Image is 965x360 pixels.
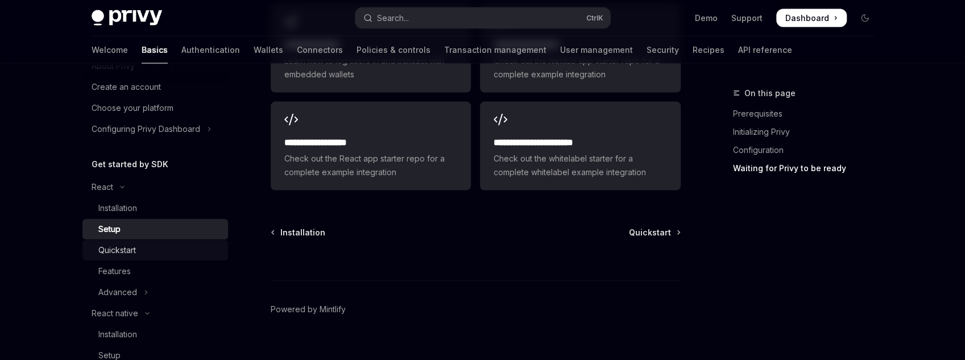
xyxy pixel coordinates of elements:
[82,177,228,197] button: Toggle React section
[695,13,718,24] a: Demo
[560,36,633,64] a: User management
[284,54,457,81] span: Learn how to log users in and transact with embedded wallets
[733,123,883,141] a: Initializing Privy
[82,240,228,260] a: Quickstart
[92,80,161,94] div: Create an account
[738,36,792,64] a: API reference
[92,10,162,26] img: dark logo
[494,54,666,81] span: Check out the NextJS app starter repo for a complete example integration
[92,307,138,320] div: React native
[444,36,546,64] a: Transaction management
[629,227,680,238] a: Quickstart
[629,227,671,238] span: Quickstart
[82,324,228,345] a: Installation
[744,86,796,100] span: On this page
[733,159,883,177] a: Waiting for Privy to be ready
[98,285,137,299] div: Advanced
[271,304,346,315] a: Powered by Mintlify
[92,101,173,115] div: Choose your platform
[98,222,121,236] div: Setup
[82,198,228,218] a: Installation
[355,8,610,28] button: Open search
[272,227,325,238] a: Installation
[693,36,724,64] a: Recipes
[92,180,113,194] div: React
[776,9,847,27] a: Dashboard
[82,119,228,139] button: Toggle Configuring Privy Dashboard section
[92,122,200,136] div: Configuring Privy Dashboard
[377,11,409,25] div: Search...
[181,36,240,64] a: Authentication
[856,9,874,27] button: Toggle dark mode
[357,36,430,64] a: Policies & controls
[297,36,343,64] a: Connectors
[98,243,136,257] div: Quickstart
[98,328,137,341] div: Installation
[98,201,137,215] div: Installation
[82,282,228,303] button: Toggle Advanced section
[82,219,228,239] a: Setup
[494,152,666,179] span: Check out the whitelabel starter for a complete whitelabel example integration
[98,264,131,278] div: Features
[271,102,471,191] a: **** **** **** ***Check out the React app starter repo for a complete example integration
[480,102,680,191] a: **** **** **** **** ***Check out the whitelabel starter for a complete whitelabel example integra...
[731,13,763,24] a: Support
[82,77,228,97] a: Create an account
[142,36,168,64] a: Basics
[586,14,603,23] span: Ctrl K
[733,141,883,159] a: Configuration
[92,158,168,171] h5: Get started by SDK
[254,36,283,64] a: Wallets
[82,303,228,324] button: Toggle React native section
[280,227,325,238] span: Installation
[82,261,228,282] a: Features
[92,36,128,64] a: Welcome
[733,105,883,123] a: Prerequisites
[785,13,829,24] span: Dashboard
[284,152,457,179] span: Check out the React app starter repo for a complete example integration
[647,36,679,64] a: Security
[82,98,228,118] a: Choose your platform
